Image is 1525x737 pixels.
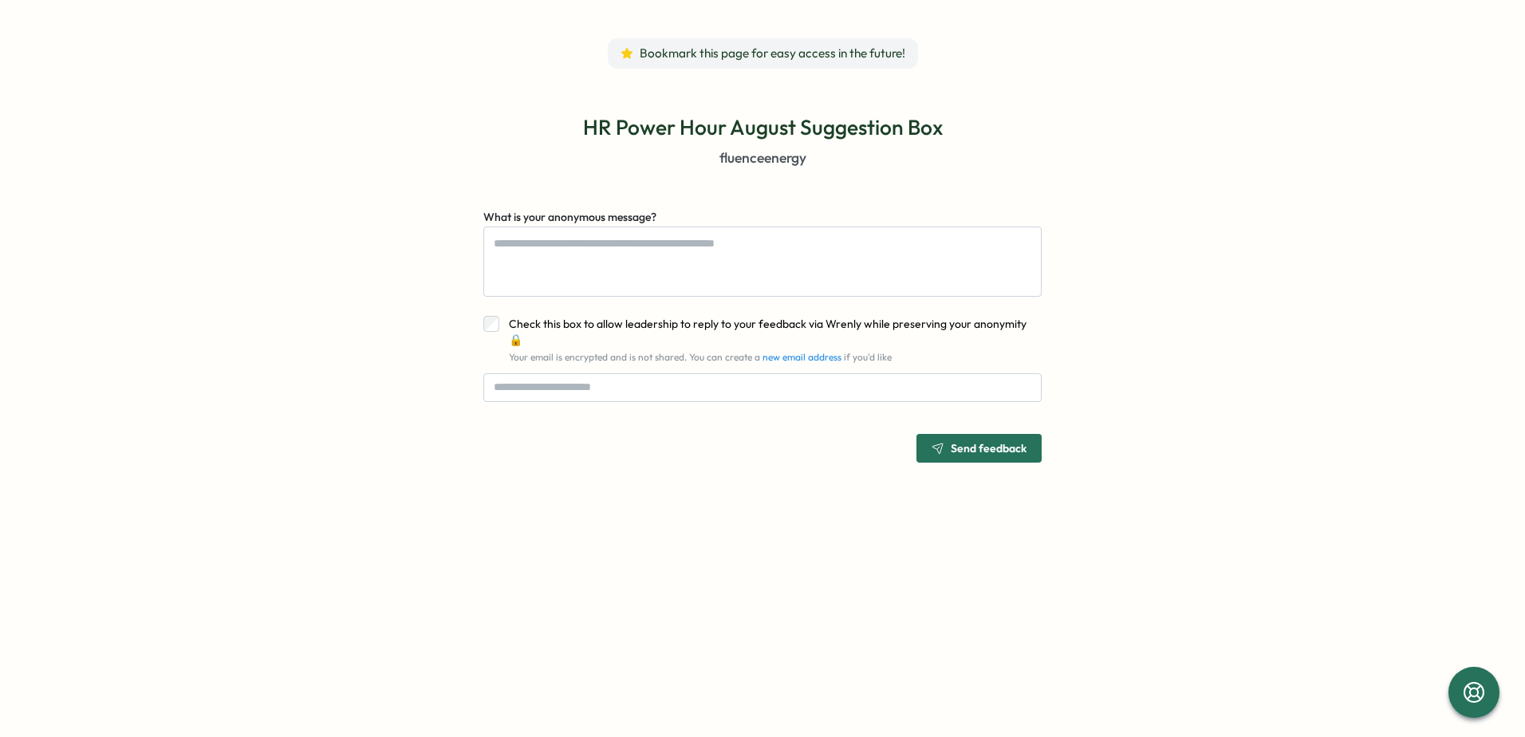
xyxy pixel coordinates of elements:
label: What is your anonymous message? [483,209,656,227]
p: HR Power Hour August Suggestion Box [583,113,943,141]
span: Your email is encrypted and is not shared. You can create a if you'd like [509,351,892,363]
p: fluenceenergy [719,148,806,168]
span: Bookmark this page for easy access in the future! [640,45,905,62]
button: Send feedback [916,434,1042,463]
a: new email address [762,351,841,363]
span: Check this box to allow leadership to reply to your feedback via Wrenly while preserving your ano... [509,317,1027,347]
span: Send feedback [951,443,1027,454]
